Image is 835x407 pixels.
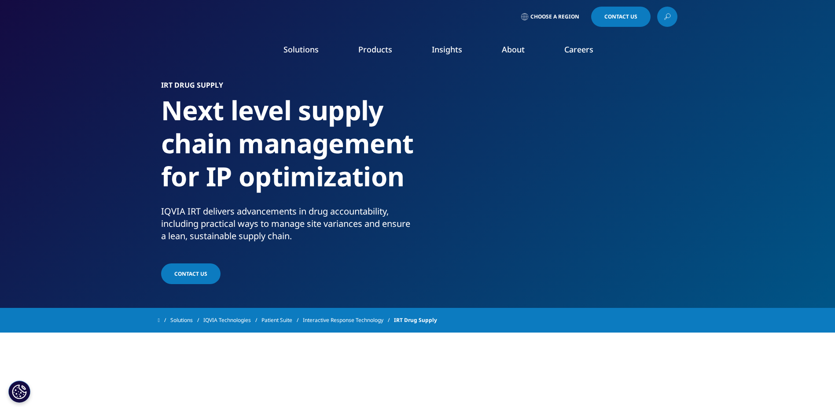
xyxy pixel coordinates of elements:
a: Products [358,44,392,55]
span: Contact Us [604,14,637,19]
a: About [502,44,525,55]
h6: IRT DRUG SUPPLY [161,81,414,94]
button: Cookie-instellingen [8,381,30,403]
a: Careers [564,44,593,55]
a: Solutions [283,44,319,55]
a: Patient Suite [261,312,303,328]
span: Choose a Region [530,13,579,20]
a: Solutions [170,312,203,328]
span: IRT Drug Supply [394,312,437,328]
img: 2144_scientists-working-at-medical-research-laboratory.jpg [438,81,674,258]
p: IQVIA IRT delivers advancements in drug accountability, including practical ways to manage site v... [161,205,414,248]
a: Insights [432,44,462,55]
a: CONTACT US [161,263,221,284]
h1: Next level supply chain management for IP optimization [161,94,414,205]
a: Interactive Response Technology [303,312,394,328]
nav: Primary [232,31,677,72]
a: Contact Us [591,7,651,27]
span: CONTACT US [174,270,207,277]
a: IQVIA Technologies [203,312,261,328]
